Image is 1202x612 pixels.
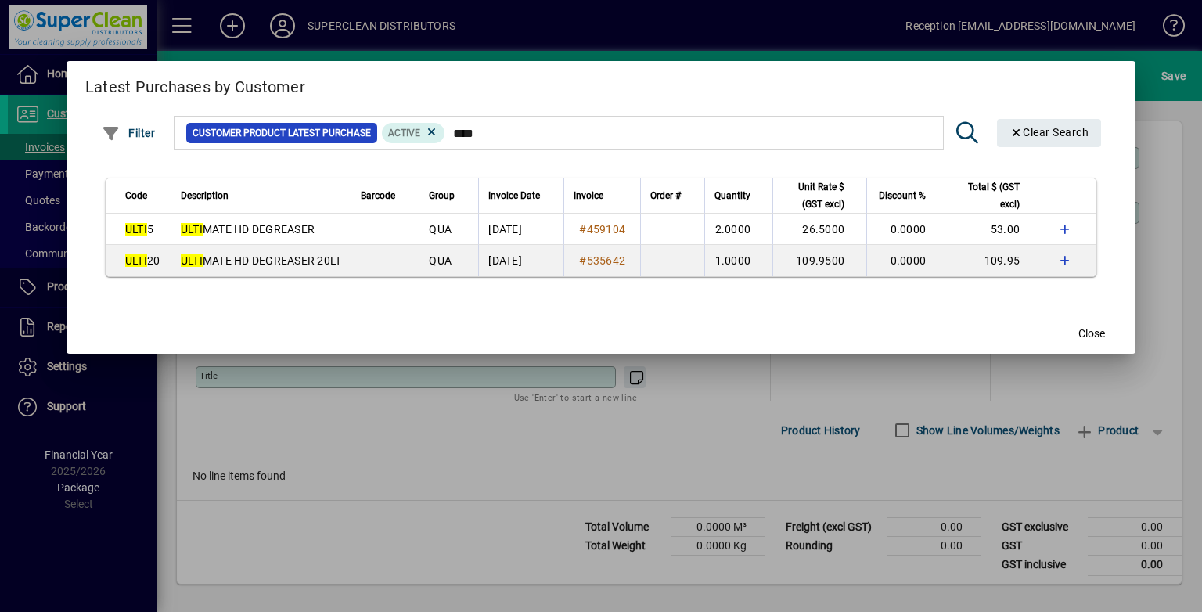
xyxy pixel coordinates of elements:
[488,187,540,204] span: Invoice Date
[948,245,1042,276] td: 109.95
[587,254,626,267] span: 535642
[125,254,147,267] em: ULTI
[587,223,626,236] span: 459104
[574,252,631,269] a: #535642
[488,187,554,204] div: Invoice Date
[181,254,342,267] span: MATE HD DEGREASER 20LT
[181,223,315,236] span: MATE HD DEGREASER
[574,187,631,204] div: Invoice
[1078,326,1105,342] span: Close
[783,178,858,213] div: Unit Rate $ (GST excl)
[98,119,160,147] button: Filter
[1067,319,1117,347] button: Close
[879,187,926,204] span: Discount %
[429,187,455,204] span: Group
[429,254,452,267] span: QUA
[125,223,147,236] em: ULTI
[714,187,765,204] div: Quantity
[125,187,147,204] span: Code
[67,61,1135,106] h2: Latest Purchases by Customer
[579,254,586,267] span: #
[181,254,203,267] em: ULTI
[579,223,586,236] span: #
[997,119,1102,147] button: Clear
[361,187,409,204] div: Barcode
[866,245,948,276] td: 0.0000
[181,187,342,204] div: Description
[1009,126,1089,139] span: Clear Search
[181,187,229,204] span: Description
[574,187,603,204] span: Invoice
[704,214,772,245] td: 2.0000
[772,214,866,245] td: 26.5000
[650,187,681,204] span: Order #
[382,123,444,143] mat-chip: Product Activation Status: Active
[948,214,1042,245] td: 53.00
[478,245,563,276] td: [DATE]
[772,245,866,276] td: 109.9500
[125,254,160,267] span: 20
[866,214,948,245] td: 0.0000
[478,214,563,245] td: [DATE]
[102,127,156,139] span: Filter
[193,125,371,141] span: Customer Product Latest Purchase
[876,187,940,204] div: Discount %
[783,178,844,213] span: Unit Rate $ (GST excl)
[125,223,153,236] span: 5
[125,187,161,204] div: Code
[958,178,1034,213] div: Total $ (GST excl)
[429,223,452,236] span: QUA
[429,187,469,204] div: Group
[650,187,695,204] div: Order #
[361,187,395,204] span: Barcode
[704,245,772,276] td: 1.0000
[714,187,750,204] span: Quantity
[181,223,203,236] em: ULTI
[958,178,1020,213] span: Total $ (GST excl)
[574,221,631,238] a: #459104
[388,128,420,139] span: Active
